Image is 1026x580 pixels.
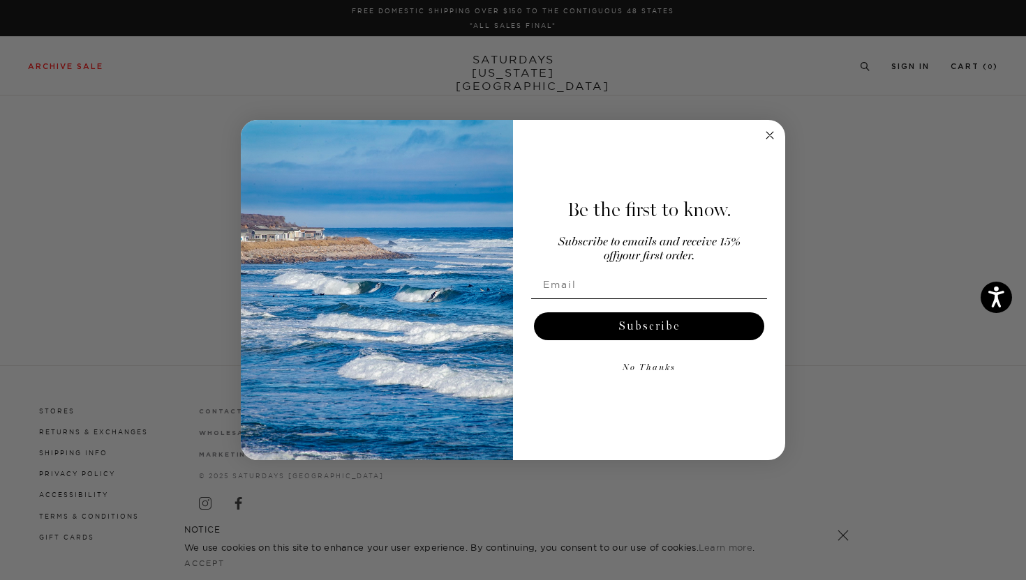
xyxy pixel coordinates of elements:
input: Email [531,270,767,298]
span: Subscribe to emails and receive 15% [558,236,741,248]
button: Close dialog [761,127,778,144]
span: off [604,250,616,262]
img: 125c788d-000d-4f3e-b05a-1b92b2a23ec9.jpeg [241,120,513,460]
span: Be the first to know. [567,198,731,222]
button: No Thanks [531,354,767,382]
button: Subscribe [534,312,764,340]
span: your first order. [616,250,694,262]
